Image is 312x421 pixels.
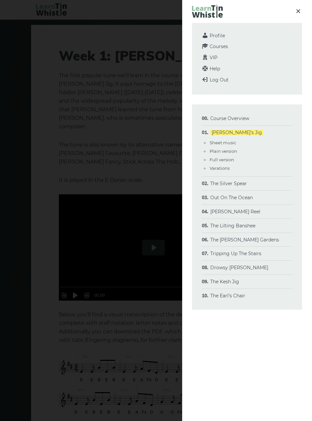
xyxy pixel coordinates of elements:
[202,55,217,61] a: VIP
[210,279,239,285] a: The Kesh Jig
[210,140,236,145] a: Sheet music
[210,33,225,39] span: Profile
[210,115,249,121] a: Course Overview
[210,77,229,83] span: Log Out
[202,77,229,83] a: Log Out
[210,157,234,162] a: Full version
[192,11,223,19] a: LearnTinWhistle.com
[210,265,268,271] a: Drowsy [PERSON_NAME]
[210,44,228,49] span: Courses
[210,149,237,154] a: Plain version
[210,195,253,201] a: Out On The Ocean
[210,166,230,171] a: Varations
[202,44,228,49] a: Courses
[210,66,220,72] span: Help
[192,5,223,18] img: LearnTinWhistle.com
[210,181,247,186] a: The Silver Spear
[202,66,220,72] a: Help
[210,130,263,135] a: [PERSON_NAME]’s Jig
[210,251,261,256] a: Tripping Up The Stairs
[210,223,255,229] a: The Lilting Banshee
[210,237,279,243] a: The [PERSON_NAME] Gardens
[202,33,225,39] a: Profile
[210,293,245,299] a: The Earl’s Chair
[210,55,217,61] span: VIP
[210,209,260,215] a: [PERSON_NAME] Reel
